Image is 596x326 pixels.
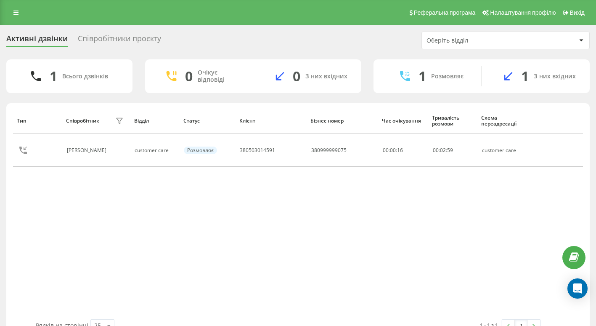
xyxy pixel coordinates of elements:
span: Налаштування профілю [490,9,556,16]
div: Активні дзвінки [6,34,68,47]
div: 0 [293,68,300,84]
div: customer care [135,147,175,153]
div: Очікує відповіді [198,69,240,83]
div: Оберіть відділ [426,37,527,44]
div: Розмовляє [431,73,464,80]
div: 1 [419,68,426,84]
div: З них вхідних [534,73,576,80]
span: 02 [440,147,446,154]
div: Бізнес номер [310,118,374,124]
div: Статус [183,118,231,124]
div: 380503014591 [240,147,275,153]
div: customer care [482,147,530,153]
div: 0 [185,68,193,84]
div: Розмовляє [184,147,217,154]
div: Всього дзвінків [62,73,108,80]
div: 380999999075 [311,147,347,153]
span: Реферальна програма [414,9,476,16]
div: Схема переадресації [481,115,530,127]
div: Відділ [134,118,175,124]
div: Клієнт [239,118,303,124]
span: 59 [447,147,453,154]
div: Open Intercom Messenger [567,278,588,299]
div: 00:00:16 [383,147,424,153]
div: Тип [17,118,58,124]
div: [PERSON_NAME] [67,147,109,153]
div: : : [433,147,453,153]
span: Вихід [570,9,585,16]
span: 00 [433,147,439,154]
div: Співробітник [66,118,99,124]
div: 1 [50,68,57,84]
div: Час очікування [382,118,424,124]
div: Співробітники проєкту [78,34,161,47]
div: Тривалість розмови [432,115,473,127]
div: З них вхідних [305,73,347,80]
div: 1 [521,68,529,84]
